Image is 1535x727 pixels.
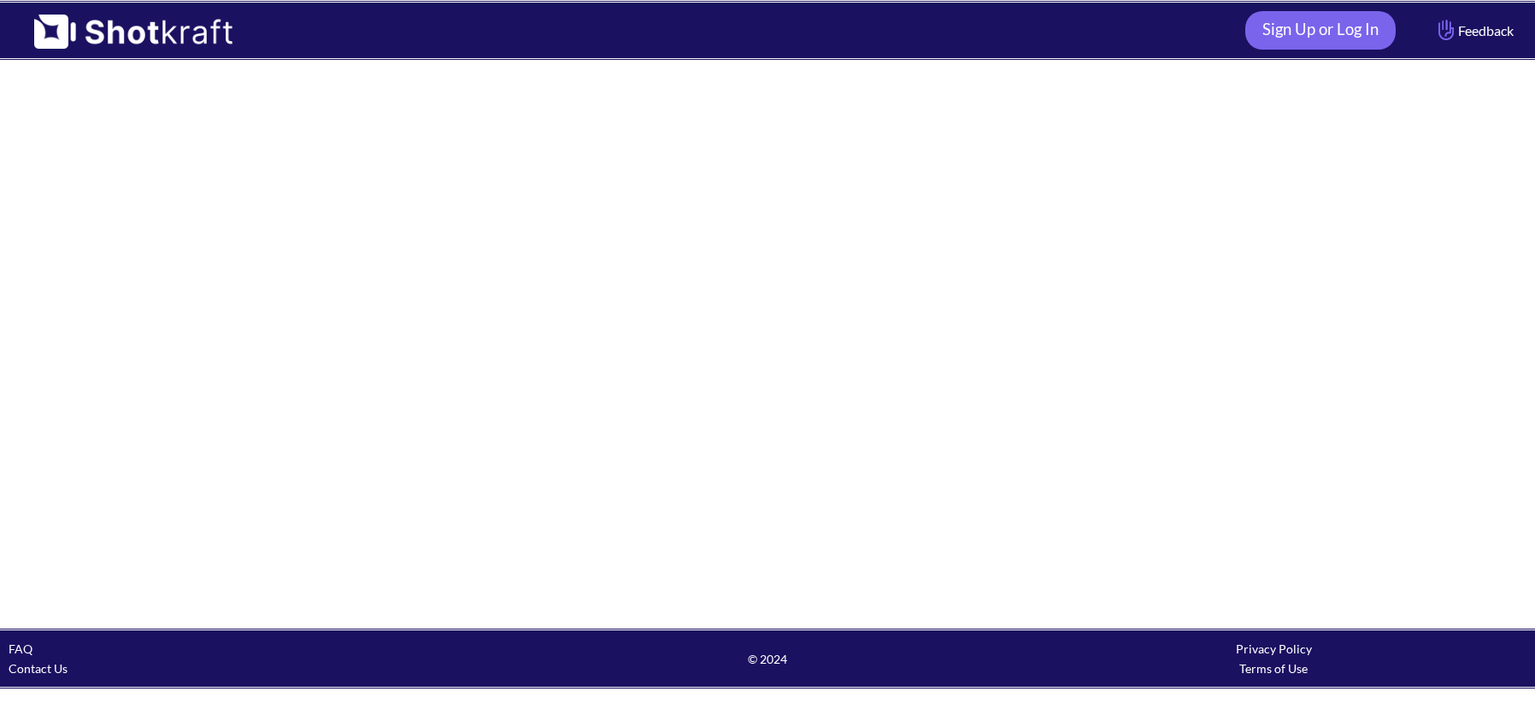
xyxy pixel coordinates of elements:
div: Privacy Policy [1020,639,1526,659]
div: Terms of Use [1020,659,1526,678]
a: Contact Us [9,661,68,676]
span: © 2024 [515,649,1020,669]
a: Sign Up or Log In [1245,11,1396,50]
a: FAQ [9,641,32,656]
span: Feedback [1434,21,1514,40]
img: Hand Icon [1434,15,1458,44]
